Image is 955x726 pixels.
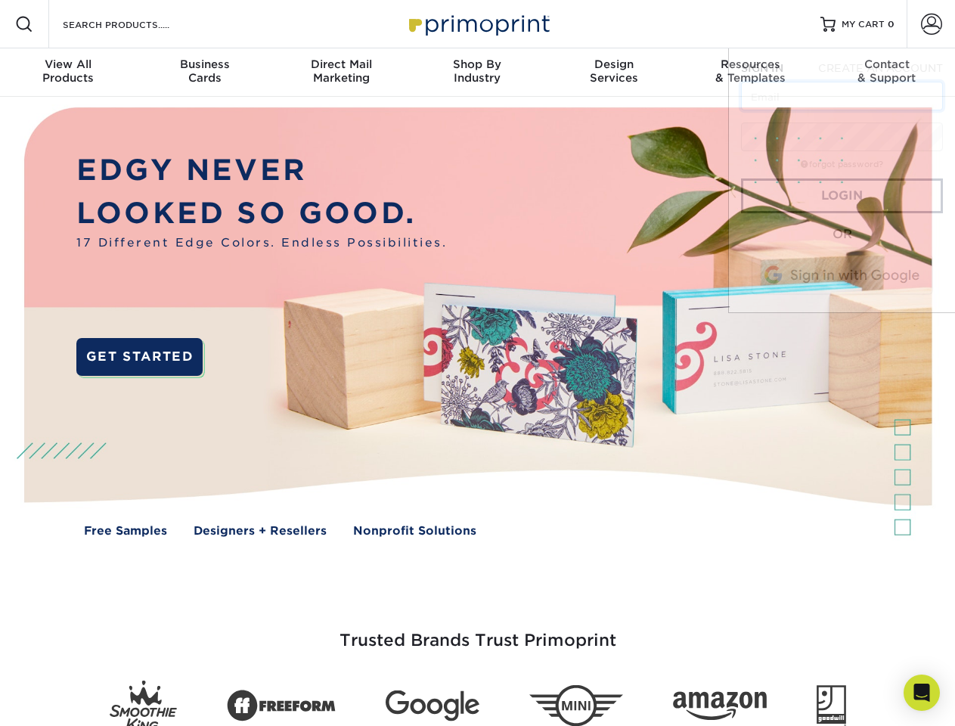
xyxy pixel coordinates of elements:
[84,523,167,540] a: Free Samples
[76,149,447,192] p: EDGY NEVER
[546,57,682,85] div: Services
[546,57,682,71] span: Design
[273,57,409,71] span: Direct Mail
[402,8,553,40] img: Primoprint
[682,57,818,71] span: Resources
[136,57,272,85] div: Cards
[817,685,846,726] img: Goodwill
[273,57,409,85] div: Marketing
[409,48,545,97] a: Shop ByIndustry
[136,57,272,71] span: Business
[409,57,545,85] div: Industry
[194,523,327,540] a: Designers + Resellers
[682,48,818,97] a: Resources& Templates
[818,62,943,74] span: CREATE AN ACCOUNT
[4,680,129,721] iframe: Google Customer Reviews
[904,675,940,711] div: Open Intercom Messenger
[409,57,545,71] span: Shop By
[546,48,682,97] a: DesignServices
[673,692,767,721] img: Amazon
[136,48,272,97] a: BusinessCards
[888,19,895,29] span: 0
[61,15,209,33] input: SEARCH PRODUCTS.....
[36,594,920,669] h3: Trusted Brands Trust Primoprint
[741,62,783,74] span: SIGN IN
[273,48,409,97] a: Direct MailMarketing
[76,192,447,235] p: LOOKED SO GOOD.
[801,160,883,169] a: forgot password?
[741,82,943,110] input: Email
[386,690,479,721] img: Google
[682,57,818,85] div: & Templates
[76,338,203,376] a: GET STARTED
[76,234,447,252] span: 17 Different Edge Colors. Endless Possibilities.
[842,18,885,31] span: MY CART
[741,178,943,213] a: Login
[741,225,943,244] div: OR
[353,523,476,540] a: Nonprofit Solutions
